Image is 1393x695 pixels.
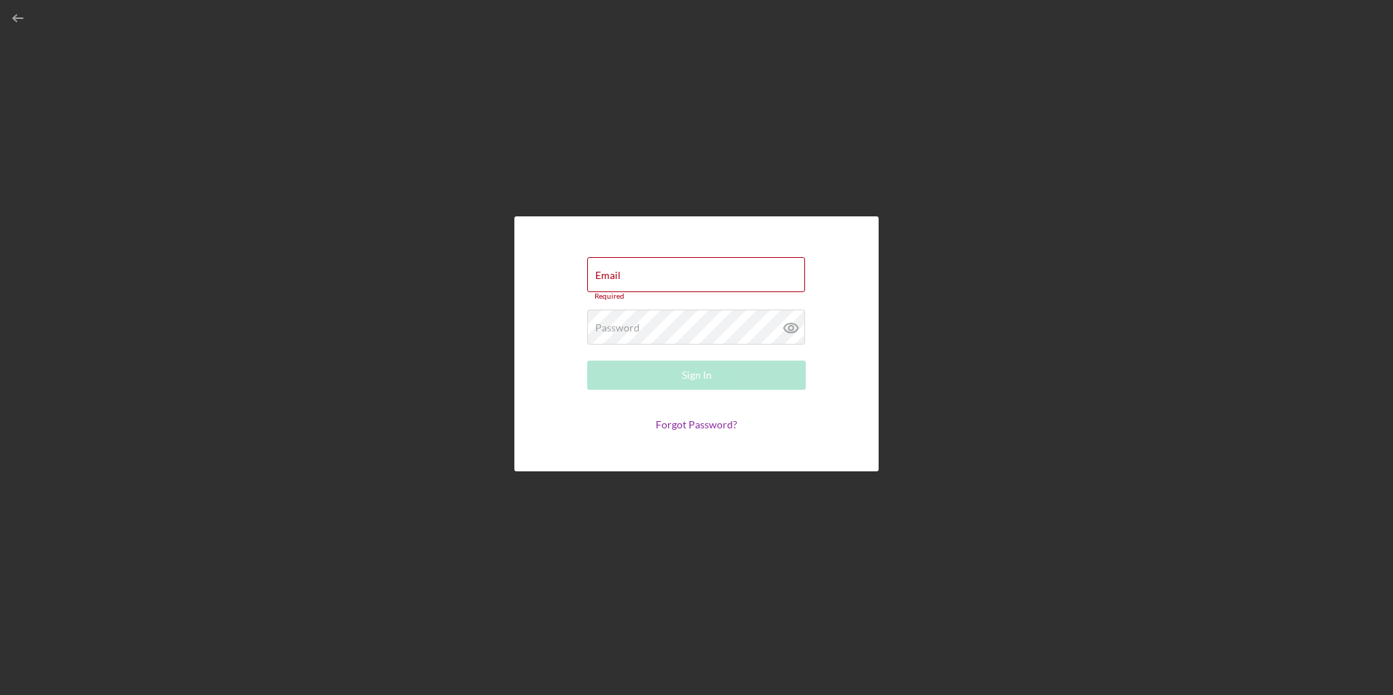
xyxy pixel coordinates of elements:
[595,322,640,334] label: Password
[595,270,621,281] label: Email
[656,418,737,431] a: Forgot Password?
[587,292,806,301] div: Required
[682,361,712,390] div: Sign In
[587,361,806,390] button: Sign In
